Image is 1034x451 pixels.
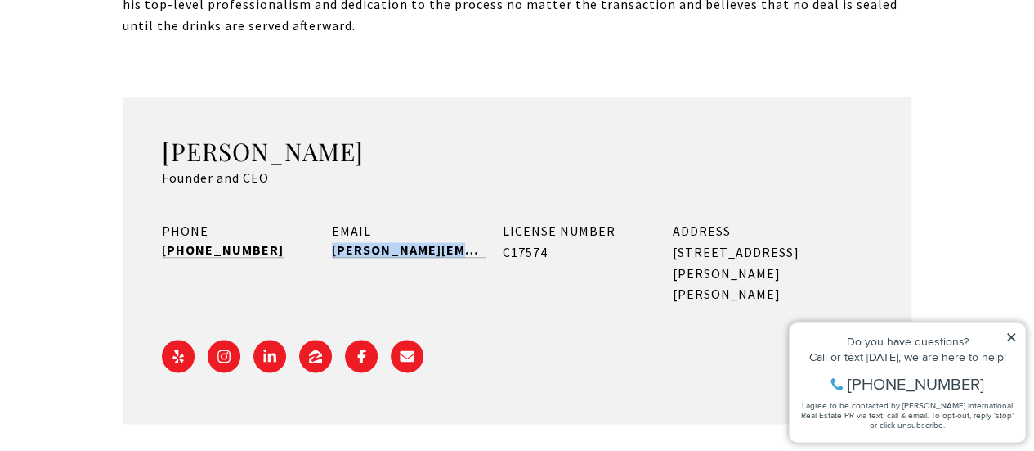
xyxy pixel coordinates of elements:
div: Founder and CEO [162,136,872,189]
span: I agree to be contacted by [PERSON_NAME] International Real Estate PR via text, call & email. To ... [20,101,233,132]
div: Do you have questions? [17,37,236,48]
div: Call or text [DATE], we are here to help! [17,52,236,64]
a: FACEBOOK - open in a new tab [345,340,378,372]
a: call (787) 400-0699 [162,242,284,258]
a: send an email to brian@cirepr.com [391,340,423,372]
div: EMAIL [332,221,485,242]
a: [PERSON_NAME][EMAIL_ADDRESS][DOMAIN_NAME] [332,242,485,258]
div: ADDRESS [673,221,826,242]
div: C17574 [503,221,656,304]
span: [PHONE_NUMBER] [67,77,204,93]
div: LICENSE NUMBER [503,221,656,242]
h3: [PERSON_NAME] [162,136,872,168]
div: [STREET_ADDRESS][PERSON_NAME][PERSON_NAME] [673,221,826,304]
a: LINKEDIN - open in a new tab [253,340,286,372]
div: PHONE [162,221,315,242]
a: YELP - open in a new tab [162,340,195,372]
a: INSTAGRAM - open in a new tab [208,340,240,372]
a: ZILLOW - open in a new tab [299,340,332,372]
